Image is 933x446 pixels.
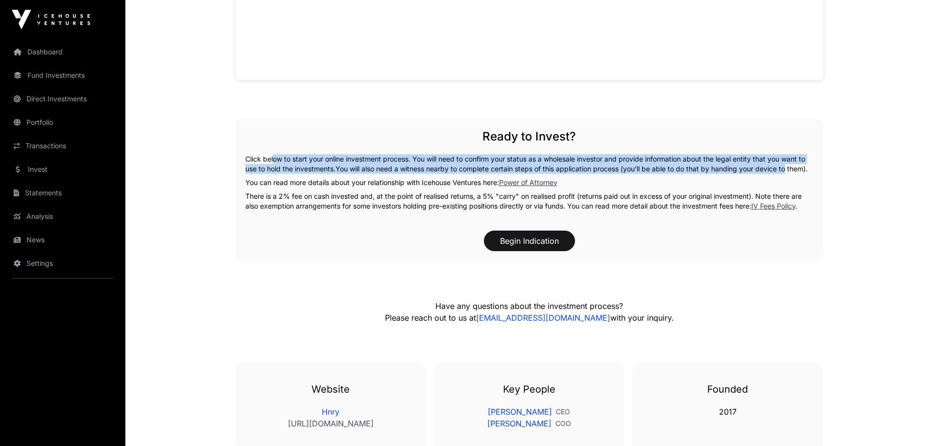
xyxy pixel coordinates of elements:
p: Click below to start your online investment process. You will need to confirm your status as a wh... [245,154,813,174]
a: Dashboard [8,41,118,63]
a: Analysis [8,206,118,227]
p: You can read more details about your relationship with Icehouse Ventures here: [245,178,813,188]
a: [URL][DOMAIN_NAME] [255,418,407,429]
a: Fund Investments [8,65,118,86]
a: [PERSON_NAME] [488,406,552,418]
span: You will also need a witness nearby to complete certain steps of this application process (you'll... [335,164,808,173]
h3: Founded [652,382,803,396]
p: 2017 [652,406,803,418]
a: [EMAIL_ADDRESS][DOMAIN_NAME] [476,313,610,323]
a: Direct Investments [8,88,118,110]
img: Icehouse Ventures Logo [12,10,90,29]
p: Have any questions about the investment process? Please reach out to us at with your inquiry. [309,300,750,324]
h3: Key People [454,382,605,396]
a: Statements [8,182,118,204]
button: Begin Indication [484,231,575,251]
iframe: Chat Widget [884,399,933,446]
a: Power of Attorney [499,178,557,187]
a: IV Fees Policy [751,202,795,210]
a: [PERSON_NAME] [487,418,551,429]
a: Settings [8,253,118,274]
a: News [8,229,118,251]
a: Hnry [255,406,407,418]
h2: Ready to Invest? [245,129,813,144]
a: Invest [8,159,118,180]
h3: Website [255,382,407,396]
a: Portfolio [8,112,118,133]
a: Transactions [8,135,118,157]
p: COO [555,419,571,428]
p: CEO [556,407,570,417]
p: There is a 2% fee on cash invested and, at the point of realised returns, a 5% "carry" on realise... [245,191,813,211]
